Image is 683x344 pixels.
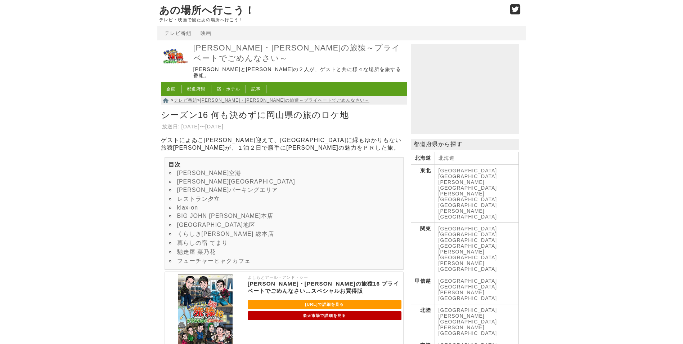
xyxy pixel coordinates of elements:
a: [GEOGRAPHIC_DATA] [439,231,497,237]
a: 企画 [166,87,176,92]
p: 都道府県から探す [411,139,519,150]
p: よしもとアール・アンド・シー [248,274,401,280]
nav: > > [161,96,407,105]
a: [PERSON_NAME]パーキングエリア [177,187,278,193]
a: [GEOGRAPHIC_DATA] [439,307,497,313]
a: 宿・ホテル [217,87,240,92]
p: テレビ・映画で観たあの場所へ行こう！ [159,17,503,22]
a: klax-on [177,204,198,211]
a: [GEOGRAPHIC_DATA] [439,237,497,243]
p: [PERSON_NAME]・[PERSON_NAME]の旅猿16 プライベートでごめんなさい…スペシャルお買得版 [248,280,401,295]
p: ゲストによゐこ[PERSON_NAME]迎えて、[GEOGRAPHIC_DATA]に縁もゆかりもない旅猿[PERSON_NAME]が、１泊２日で勝手に[PERSON_NAME]の魅力をＰＲした旅。 [161,137,407,152]
a: Twitter (@go_thesights) [510,9,521,15]
a: くらしき[PERSON_NAME] 総本店 [177,231,274,237]
a: [GEOGRAPHIC_DATA] [439,202,497,208]
a: [GEOGRAPHIC_DATA] [439,173,497,179]
a: [PERSON_NAME] [439,260,485,266]
a: [PERSON_NAME][GEOGRAPHIC_DATA] [177,178,295,185]
th: 関東 [411,223,435,275]
th: 北陸 [411,304,435,339]
a: 楽天市場で詳細を見る [248,311,401,320]
a: 映画 [201,30,211,36]
a: 北海道 [439,155,455,161]
a: テレビ番組 [174,98,197,103]
a: あの場所へ行こう！ [159,5,255,16]
a: フューチャーヒャクカフェ [177,258,251,264]
a: [PERSON_NAME]・[PERSON_NAME]の旅猿～プライベートでごめんなさい～ [200,98,369,103]
p: [PERSON_NAME]と[PERSON_NAME]の２人が、ゲストと共に様々な場所を旅する番組。 [193,66,405,79]
th: 北海道 [411,152,435,165]
th: 放送日: [162,123,180,131]
a: [PERSON_NAME][GEOGRAPHIC_DATA] [439,325,497,336]
a: [PERSON_NAME]空港 [177,170,242,176]
a: [PERSON_NAME][GEOGRAPHIC_DATA] [439,313,497,325]
a: テレビ番組 [165,30,192,36]
th: 甲信越 [411,275,435,304]
a: [PERSON_NAME][GEOGRAPHIC_DATA] [439,208,497,220]
a: [PERSON_NAME][GEOGRAPHIC_DATA] [439,179,497,191]
a: [URL]で詳細を見る [248,300,401,309]
a: 都道府県 [187,87,206,92]
img: 東野・岡村の旅猿～プライベートでごめんなさい～ [161,42,190,71]
th: 東北 [411,165,435,223]
a: レストラン夕立 [177,196,220,202]
iframe: Advertisement [411,44,519,134]
a: [GEOGRAPHIC_DATA] [439,243,497,249]
a: [PERSON_NAME]・[PERSON_NAME]の旅猿～プライベートでごめんなさい～ [193,43,405,63]
a: [PERSON_NAME][GEOGRAPHIC_DATA] [439,191,497,202]
a: 暮らしの宿 てまり [177,240,228,246]
a: [GEOGRAPHIC_DATA] [439,278,497,284]
a: [GEOGRAPHIC_DATA] [439,284,497,290]
a: 記事 [251,87,261,92]
a: [GEOGRAPHIC_DATA] [439,168,497,173]
h1: シーズン16 何も決めずに岡山県の旅のロケ地 [161,107,407,122]
a: [PERSON_NAME][GEOGRAPHIC_DATA] [439,290,497,301]
a: 馳走屋 菜乃花 [177,249,216,255]
a: [GEOGRAPHIC_DATA]地区 [177,222,256,228]
a: BIG JOHN [PERSON_NAME]本店 [177,213,274,219]
td: [DATE]〜[DATE] [181,123,224,131]
a: [GEOGRAPHIC_DATA] [439,266,497,272]
a: [PERSON_NAME][GEOGRAPHIC_DATA] [439,249,497,260]
a: [GEOGRAPHIC_DATA] [439,226,497,231]
a: 東野・岡村の旅猿～プライベートでごめんなさい～ [161,66,190,72]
